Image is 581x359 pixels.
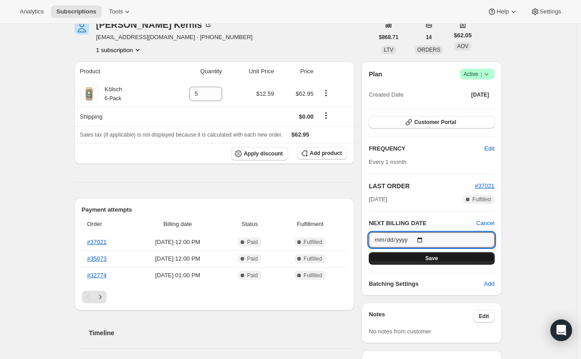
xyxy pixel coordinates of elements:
span: $12.59 [256,90,274,97]
span: [DATE] [471,91,489,98]
span: $62.95 [291,131,309,138]
span: Apply discount [244,150,283,157]
button: Subscriptions [51,5,102,18]
button: Save [369,252,494,265]
img: product img [80,85,98,103]
span: Edit [479,313,489,320]
button: [DATE] [466,89,495,101]
span: Paid [247,239,258,246]
button: Shipping actions [319,111,333,120]
span: Fulfillment [278,220,342,229]
h2: Payment attempts [82,205,348,214]
span: $62.95 [296,90,314,97]
a: #32774 [87,272,107,279]
span: [EMAIL_ADDRESS][DOMAIN_NAME] · [PHONE_NUMBER] [96,33,253,42]
span: Save [425,255,438,262]
span: Billing date [134,220,221,229]
span: Fulfilled [304,239,322,246]
th: Unit Price [225,62,277,81]
div: [PERSON_NAME] Kernis [96,20,213,29]
span: Fulfilled [472,196,491,203]
span: Status [226,220,273,229]
button: Apply discount [231,147,288,160]
span: Add [484,279,494,288]
h2: LAST ORDER [369,182,475,191]
button: Add [478,277,500,291]
a: #35073 [87,255,107,262]
span: $0.00 [299,113,314,120]
span: Edit [484,144,494,153]
span: Created Date [369,90,403,99]
span: Add product [310,150,342,157]
span: | [480,71,482,78]
button: Edit [474,310,495,323]
button: Product actions [96,45,142,54]
span: Tools [109,8,123,15]
div: Open Intercom Messenger [550,319,572,341]
span: LTV [384,47,393,53]
span: Fulfilled [304,255,322,262]
span: Fulfilled [304,272,322,279]
span: Paid [247,255,258,262]
button: 14 [420,31,437,44]
span: ORDERS [417,47,440,53]
button: Help [482,5,523,18]
span: Susan Kernis [75,20,89,35]
span: Sales tax (if applicable) is not displayed because it is calculated with each new order. [80,132,283,138]
button: Analytics [14,5,49,18]
small: 6-Pack [105,95,121,102]
h2: NEXT BILLING DATE [369,219,476,228]
span: $868.71 [379,34,398,41]
nav: Pagination [82,291,348,303]
button: Cancel [476,219,494,228]
span: No notes from customer [369,328,431,335]
button: #37021 [475,182,494,191]
span: [DATE] · 12:00 PM [134,254,221,263]
h6: Batching Settings [369,279,484,288]
th: Quantity [160,62,224,81]
span: [DATE] · 01:00 PM [134,271,221,280]
button: Next [94,291,107,303]
span: [DATE] [369,195,387,204]
div: Kölsch [98,85,122,103]
button: Add product [297,147,347,160]
button: Customer Portal [369,116,494,129]
span: Every 1 month [369,159,407,165]
span: Paid [247,272,258,279]
span: $62.05 [454,31,472,40]
span: Customer Portal [414,119,456,126]
span: 14 [426,34,432,41]
button: Edit [479,142,500,156]
span: AOV [457,43,468,49]
h2: FREQUENCY [369,144,484,153]
button: $868.71 [374,31,404,44]
th: Price [277,62,317,81]
span: Help [496,8,509,15]
th: Order [82,214,132,234]
a: #37021 [87,239,107,245]
h2: Timeline [89,328,355,337]
button: Settings [525,5,567,18]
th: Shipping [75,106,160,126]
th: Product [75,62,160,81]
h3: Notes [369,310,474,323]
span: Subscriptions [56,8,96,15]
span: [DATE] · 12:00 PM [134,238,221,247]
h2: Plan [369,70,382,79]
button: Product actions [319,88,333,98]
span: Settings [540,8,561,15]
button: Tools [103,5,137,18]
span: Active [464,70,491,79]
span: Analytics [20,8,44,15]
a: #37021 [475,182,494,189]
